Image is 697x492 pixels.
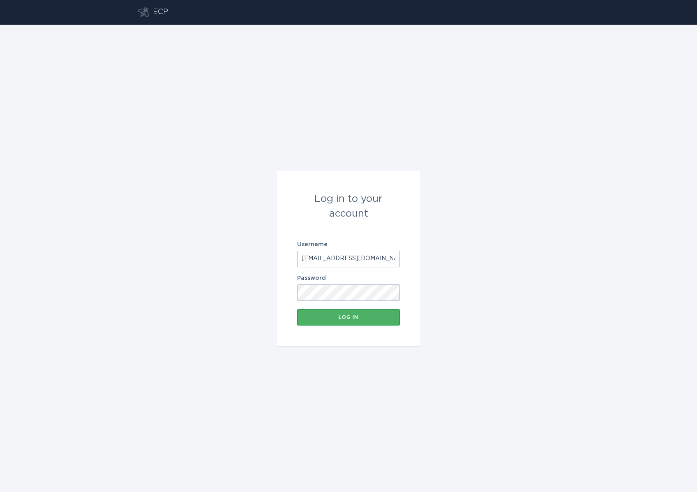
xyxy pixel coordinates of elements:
[301,315,396,320] div: Log in
[138,7,149,17] button: Go to dashboard
[297,192,400,221] div: Log in to your account
[153,7,168,17] div: ECP
[297,309,400,326] button: Log in
[297,275,400,281] label: Password
[297,242,400,247] label: Username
